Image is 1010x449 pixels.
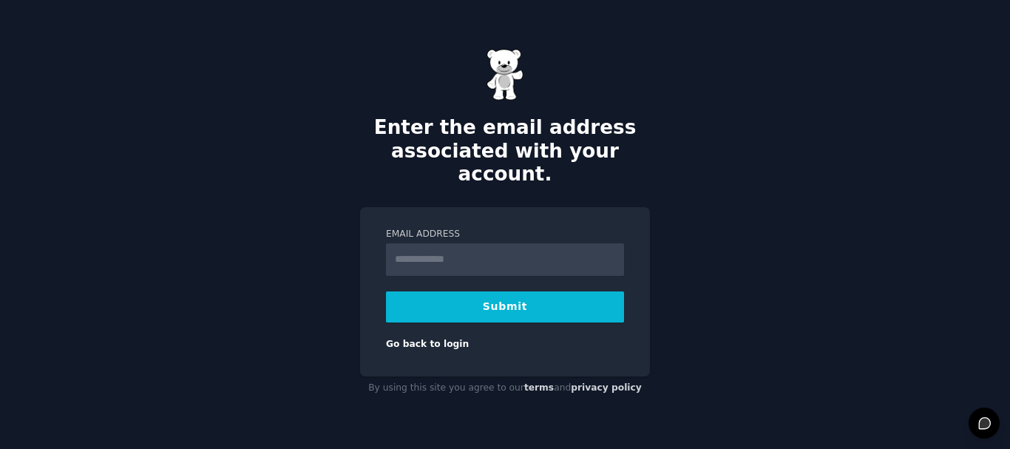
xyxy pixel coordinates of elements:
[524,382,554,393] a: terms
[487,49,523,101] img: Gummy Bear
[386,339,469,349] a: Go back to login
[360,116,650,186] h2: Enter the email address associated with your account.
[386,228,624,241] label: Email Address
[571,382,642,393] a: privacy policy
[360,377,650,400] div: By using this site you agree to our and
[386,291,624,323] button: Submit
